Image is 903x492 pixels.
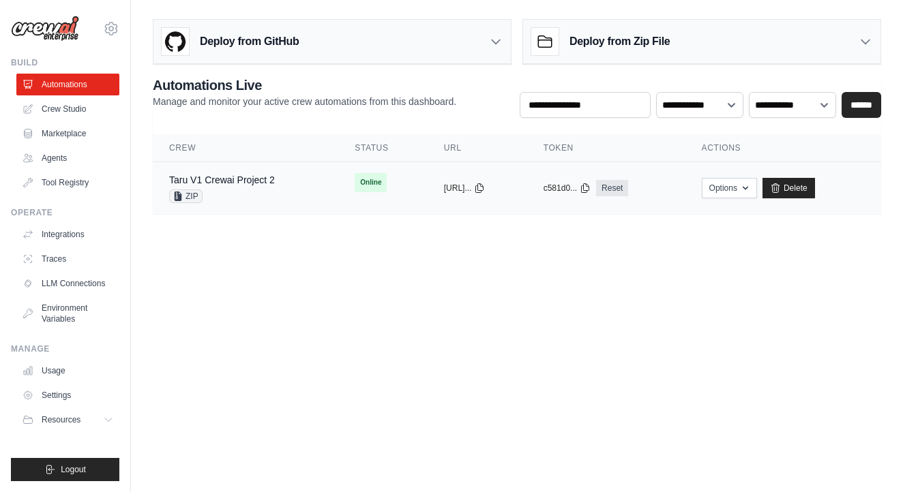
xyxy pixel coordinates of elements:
button: Logout [11,458,119,481]
th: Status [338,134,427,162]
iframe: Chat Widget [835,427,903,492]
div: Operate [11,207,119,218]
a: Reset [596,180,628,196]
th: Actions [685,134,881,162]
button: Options [702,178,757,198]
img: Logo [11,16,79,42]
a: Crew Studio [16,98,119,120]
span: Logout [61,464,86,475]
a: Agents [16,147,119,169]
h2: Automations Live [153,76,456,95]
span: Resources [42,414,80,425]
h3: Deploy from Zip File [569,33,670,50]
a: Automations [16,74,119,95]
a: Tool Registry [16,172,119,194]
img: GitHub Logo [162,28,189,55]
a: Taru V1 Crewai Project 2 [169,174,275,185]
button: c581d0... [544,183,591,194]
a: Marketplace [16,123,119,144]
h3: Deploy from GitHub [200,33,299,50]
p: Manage and monitor your active crew automations from this dashboard. [153,95,456,108]
th: URL [428,134,527,162]
div: Build [11,57,119,68]
th: Token [527,134,685,162]
a: Environment Variables [16,297,119,330]
div: Manage [11,343,119,354]
span: ZIP [169,189,203,203]
a: Usage [16,360,119,382]
a: Settings [16,384,119,406]
a: Integrations [16,224,119,245]
a: Delete [763,178,815,198]
th: Crew [153,134,338,162]
button: Resources [16,409,119,431]
a: LLM Connections [16,273,119,294]
a: Traces [16,248,119,270]
span: Online [355,173,387,192]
